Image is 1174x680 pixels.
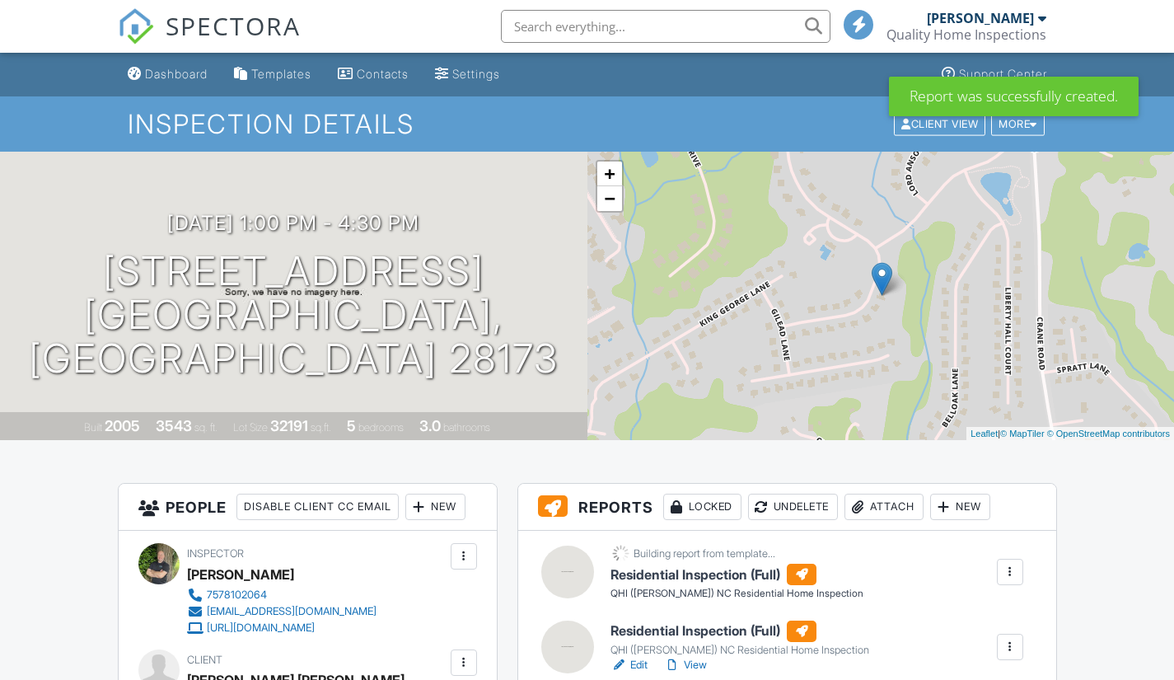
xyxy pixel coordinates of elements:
a: Dashboard [121,59,214,90]
div: QHI ([PERSON_NAME]) NC Residential Home Inspection [610,587,863,601]
div: Dashboard [145,67,208,81]
a: Client View [892,117,989,129]
a: SPECTORA [118,22,301,57]
span: bedrooms [358,421,404,434]
div: [URL][DOMAIN_NAME] [207,621,315,635]
div: Contacts [357,67,409,81]
a: [URL][DOMAIN_NAME] [187,620,377,636]
h1: Inspection Details [128,110,1045,138]
a: © MapTiler [1000,429,1045,438]
div: More [991,113,1045,135]
span: Client [187,654,222,666]
div: Report was successfully created. [889,77,1139,116]
div: Client View [894,113,985,135]
div: | [966,427,1174,441]
input: Search everything... [501,10,830,43]
span: bathrooms [443,421,490,434]
a: [EMAIL_ADDRESS][DOMAIN_NAME] [187,603,377,620]
h6: Residential Inspection (Full) [610,564,863,585]
div: New [930,494,990,520]
span: SPECTORA [166,8,301,43]
span: Lot Size [233,421,268,434]
div: Locked [663,494,741,520]
div: 3.0 [419,417,441,434]
span: Built [84,421,102,434]
span: sq. ft. [194,421,217,434]
h3: [DATE] 1:00 pm - 4:30 pm [167,212,419,234]
a: Support Center [935,59,1054,90]
a: View [664,657,707,673]
img: loading-93afd81d04378562ca97960a6d0abf470c8f8241ccf6a1b4da771bf876922d1b.gif [610,543,631,564]
div: Templates [251,67,311,81]
div: QHI ([PERSON_NAME]) NC Residential Home Inspection [610,644,869,657]
a: Zoom in [597,162,622,186]
a: Settings [428,59,507,90]
div: New [405,494,465,520]
div: Settings [452,67,500,81]
span: sq.ft. [311,421,331,434]
a: Leaflet [971,429,998,438]
a: Zoom out [597,186,622,211]
a: © OpenStreetMap contributors [1047,429,1170,438]
a: Edit [610,657,648,673]
div: 3543 [156,417,192,434]
div: Quality Home Inspections [886,26,1046,43]
div: [EMAIL_ADDRESS][DOMAIN_NAME] [207,605,377,618]
div: 32191 [270,417,308,434]
a: Residential Inspection (Full) QHI ([PERSON_NAME]) NC Residential Home Inspection [610,621,869,657]
img: The Best Home Inspection Software - Spectora [118,8,154,45]
div: Building report from template... [634,547,775,560]
a: Contacts [331,59,415,90]
div: [PERSON_NAME] [927,10,1034,26]
div: Attach [844,494,924,520]
div: [PERSON_NAME] [187,562,294,587]
div: Undelete [748,494,838,520]
h1: [STREET_ADDRESS] [GEOGRAPHIC_DATA], [GEOGRAPHIC_DATA] 28173 [26,250,561,380]
h3: People [119,484,497,531]
div: Support Center [959,67,1047,81]
a: Templates [227,59,318,90]
h6: Residential Inspection (Full) [610,621,869,642]
div: Disable Client CC Email [236,494,399,520]
h3: Reports [518,484,1056,531]
div: 7578102064 [207,589,267,602]
a: 7578102064 [187,587,377,603]
div: 2005 [105,417,140,434]
div: 5 [347,417,356,434]
span: Inspector [187,547,244,560]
